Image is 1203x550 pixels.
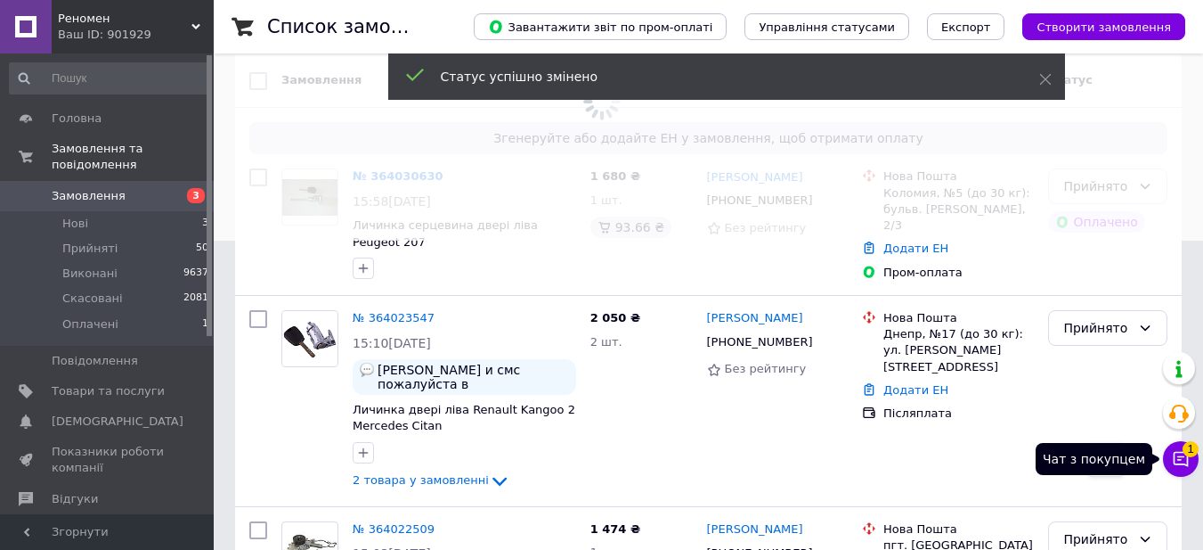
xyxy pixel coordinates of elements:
div: Статус успішно змінено [441,68,995,86]
span: Реномен [58,11,191,27]
span: Прийняті [62,241,118,257]
span: Завантажити звіт по пром-оплаті [488,19,712,35]
div: Пром-оплата [883,265,1034,281]
span: 3 [187,188,205,203]
span: 9637 [183,266,208,282]
span: 1 [202,316,208,332]
a: Створити замовлення [1004,20,1185,33]
a: Додати ЕН [883,242,948,255]
span: [PHONE_NUMBER] [707,335,813,349]
a: Фото товару [281,310,338,367]
span: Показники роботи компанії [52,444,165,476]
img: Фото товару [282,312,337,365]
a: Додати ЕН [883,383,948,397]
button: Чат з покупцем1 [1163,441,1199,477]
h1: Список замовлень [267,16,448,37]
span: [PERSON_NAME] и смс пожалуйста в [GEOGRAPHIC_DATA] [378,363,569,391]
a: 2 товара у замовленні [353,473,510,487]
div: Ваш ID: 901929 [58,27,214,43]
span: 1 [1183,441,1199,457]
span: Оплачені [62,316,118,332]
span: Експорт [941,21,991,34]
span: Товари та послуги [52,383,165,399]
div: Чат з покупцем [1036,443,1152,475]
a: Личинка серцевина двері ліва Peugeot 207 [353,218,538,249]
span: Замовлення та повідомлення [52,141,214,173]
span: 2 товара у замовленні [353,474,489,488]
span: Повідомлення [52,353,138,369]
span: [DEMOGRAPHIC_DATA] [52,414,183,430]
span: 15:10[DATE] [353,336,431,350]
span: 50 [196,241,208,257]
span: Нові [62,216,88,232]
span: Без рейтингу [725,362,807,375]
span: Створити замовлення [1036,21,1171,34]
a: № 364023547 [353,311,435,324]
span: Замовлення [52,188,126,204]
div: Днепр, №17 (до 30 кг): ул. [PERSON_NAME][STREET_ADDRESS] [883,326,1034,375]
div: Післяплата [883,406,1034,422]
div: Нова Пошта [883,310,1034,326]
span: Відгуки [52,491,98,507]
span: Скасовані [62,291,123,307]
div: Нова Пошта [883,521,1034,538]
img: :speech_balloon: [360,363,374,377]
span: 1 474 ₴ [590,522,640,536]
a: Личинка двері ліва Renault Kangoo 2 Mercedes Citan [353,403,575,433]
span: Управління статусами [759,21,895,34]
span: 2081 [183,291,208,307]
span: 3 [202,216,208,232]
input: Пошук [9,62,210,94]
a: [PERSON_NAME] [707,521,803,538]
button: Управління статусами [744,13,909,40]
span: Головна [52,111,102,127]
div: Прийнято [1063,529,1131,549]
div: Прийнято [1063,318,1131,338]
button: Створити замовлення [1022,13,1185,40]
a: № 364022509 [353,522,435,536]
button: Завантажити звіт по пром-оплаті [474,13,727,40]
button: Експорт [927,13,1005,40]
span: 2 050 ₴ [590,311,640,324]
a: [PERSON_NAME] [707,310,803,327]
span: Виконані [62,266,118,282]
span: 2 шт. [590,335,622,349]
